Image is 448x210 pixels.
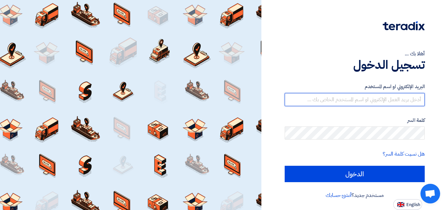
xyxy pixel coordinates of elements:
img: en-US.png [397,202,404,207]
h1: تسجيل الدخول [285,58,425,72]
div: أهلا بك ... [285,50,425,58]
label: كلمة السر [285,117,425,124]
label: البريد الإلكتروني او اسم المستخدم [285,83,425,90]
img: Teradix logo [383,21,425,30]
div: مستخدم جديد؟ [285,191,425,199]
a: أنشئ حسابك [326,191,352,199]
span: English [406,202,420,207]
button: English [393,199,422,210]
input: أدخل بريد العمل الإلكتروني او اسم المستخدم الخاص بك ... [285,93,425,106]
a: هل نسيت كلمة السر؟ [383,150,425,158]
input: الدخول [285,166,425,182]
div: Open chat [420,184,440,203]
